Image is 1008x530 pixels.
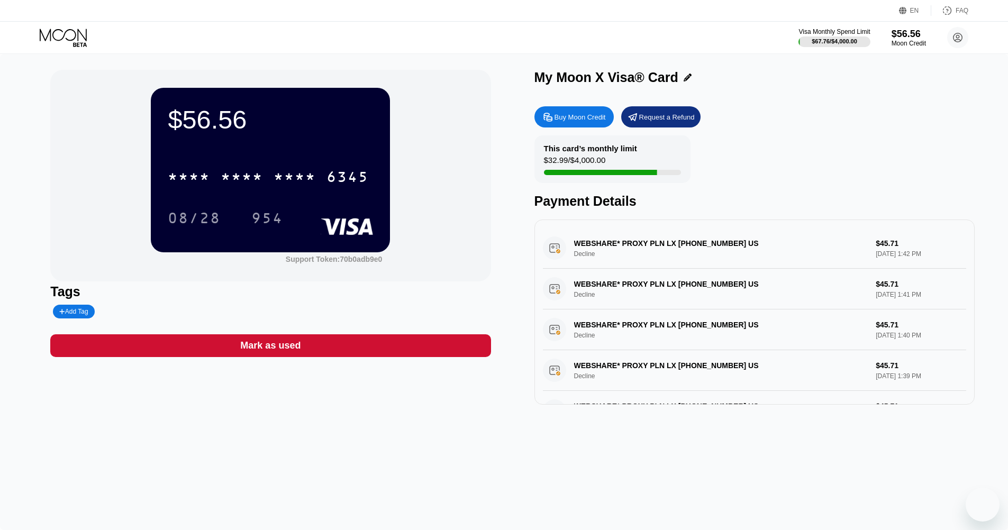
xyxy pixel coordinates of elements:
div: FAQ [956,7,968,14]
div: $56.56 [168,105,373,134]
div: Buy Moon Credit [555,113,606,122]
div: EN [910,7,919,14]
div: Moon Credit [892,40,926,47]
div: Buy Moon Credit [534,106,614,127]
div: 954 [243,205,291,231]
div: Tags [50,284,491,299]
div: $32.99 / $4,000.00 [544,156,606,170]
div: Visa Monthly Spend Limit [798,28,870,35]
div: Request a Refund [621,106,701,127]
div: 08/28 [168,211,221,228]
div: Request a Refund [639,113,695,122]
div: $56.56 [892,29,926,40]
div: 954 [251,211,283,228]
div: My Moon X Visa® Card [534,70,678,85]
div: Visa Monthly Spend Limit$67.76/$4,000.00 [798,28,870,47]
div: Add Tag [59,308,88,315]
div: This card’s monthly limit [544,144,637,153]
div: Add Tag [53,305,94,318]
div: Support Token: 70b0adb9e0 [286,255,383,263]
div: Support Token:70b0adb9e0 [286,255,383,263]
div: 08/28 [160,205,229,231]
div: 6345 [326,170,369,187]
div: Mark as used [50,334,491,357]
div: FAQ [931,5,968,16]
div: Payment Details [534,194,975,209]
iframe: Кнопка запуска окна обмена сообщениями [966,488,1000,522]
div: EN [899,5,931,16]
div: Mark as used [240,340,301,352]
div: $67.76 / $4,000.00 [812,38,857,44]
div: $56.56Moon Credit [892,29,926,47]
